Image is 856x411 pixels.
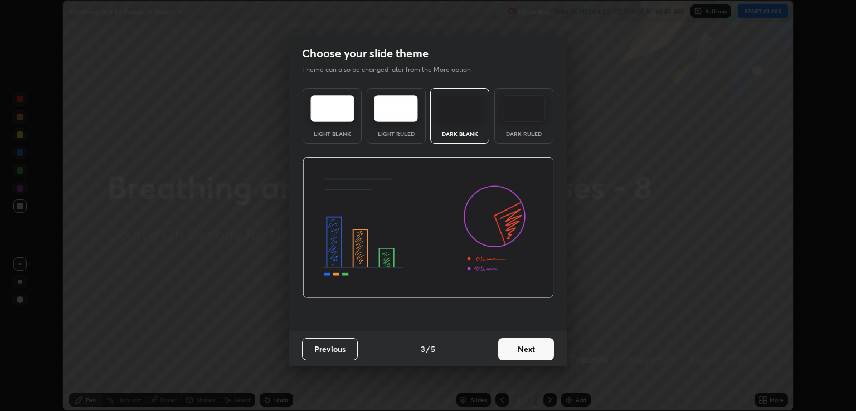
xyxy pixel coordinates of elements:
[502,95,546,122] img: darkRuledTheme.de295e13.svg
[426,343,430,355] h4: /
[310,95,354,122] img: lightTheme.e5ed3b09.svg
[421,343,425,355] h4: 3
[498,338,554,360] button: Next
[302,338,358,360] button: Previous
[302,65,483,75] p: Theme can also be changed later from the More option
[310,131,354,136] div: Light Blank
[502,131,546,136] div: Dark Ruled
[303,157,554,299] img: darkThemeBanner.d06ce4a2.svg
[302,46,429,61] h2: Choose your slide theme
[438,95,482,122] img: darkTheme.f0cc69e5.svg
[437,131,482,136] div: Dark Blank
[374,95,418,122] img: lightRuledTheme.5fabf969.svg
[431,343,435,355] h4: 5
[374,131,419,136] div: Light Ruled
